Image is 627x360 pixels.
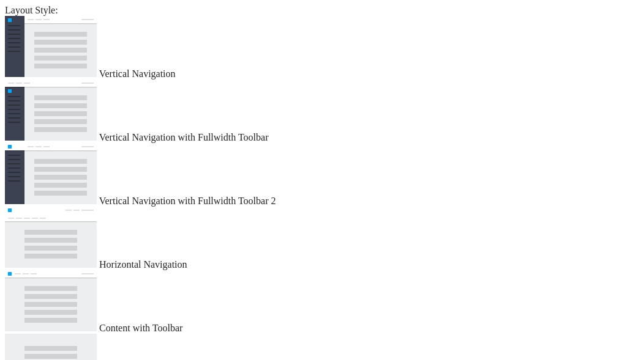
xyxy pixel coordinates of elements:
span: Vertical Navigation with Fullwidth Toolbar 2 [99,196,276,206]
span: Content with Toolbar [99,323,182,333]
md-radio-button: Content with Toolbar [5,270,622,334]
md-radio-button: Vertical Navigation [5,16,622,79]
md-radio-button: Horizontal Navigation [5,207,622,270]
md-radio-button: Vertical Navigation with Fullwidth Toolbar [5,79,622,143]
md-radio-button: Vertical Navigation with Fullwidth Toolbar 2 [5,143,622,207]
img: vertical-nav.jpg [5,16,97,77]
span: Horizontal Navigation [99,259,187,270]
span: Vertical Navigation [99,68,176,79]
div: Layout Style: [5,5,622,16]
img: vertical-nav-with-full-toolbar-2.jpg [5,143,97,204]
span: Vertical Navigation with Fullwidth Toolbar [99,132,269,142]
img: content-with-toolbar.jpg [5,270,97,331]
img: horizontal-nav.jpg [5,207,97,268]
img: vertical-nav-with-full-toolbar.jpg [5,79,97,141]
